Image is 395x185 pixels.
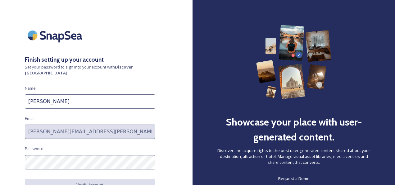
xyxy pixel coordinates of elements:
[25,55,168,64] h3: Finish setting up your account
[217,115,370,145] h2: Showcase your place with user-generated content.
[25,64,133,76] strong: Discover [GEOGRAPHIC_DATA]
[25,94,155,109] input: John Doe
[25,146,43,152] span: Password
[256,25,331,99] img: 63b42ca75bacad526042e722_Group%20154-p-800.png
[25,85,36,91] span: Name
[25,25,87,46] img: SnapSea Logo
[25,64,168,76] span: Set your password to sign into your account with
[278,175,310,182] a: Request a Demo
[278,176,310,181] span: Request a Demo
[217,148,370,166] span: Discover and acquire rights to the best user-generated content shared about your destination, att...
[25,116,34,121] span: Email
